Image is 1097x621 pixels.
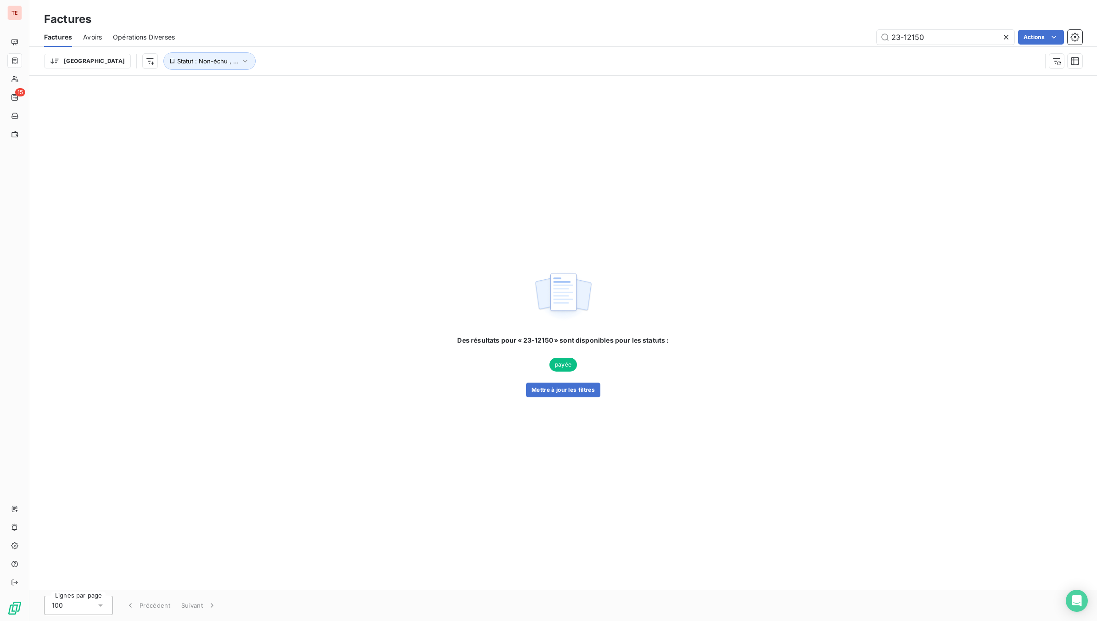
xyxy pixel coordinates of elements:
span: 100 [52,601,63,610]
button: Statut : Non-échu , ... [163,52,256,70]
button: Mettre à jour les filtres [526,383,600,397]
button: Actions [1018,30,1064,45]
span: 15 [15,88,25,96]
span: Opérations Diverses [113,33,175,42]
span: Statut : Non-échu , ... [177,57,239,65]
img: Logo LeanPay [7,601,22,615]
img: empty state [534,268,593,325]
div: Open Intercom Messenger [1066,590,1088,612]
span: Avoirs [83,33,102,42]
div: TE [7,6,22,20]
span: Des résultats pour « 23-12150 » sont disponibles pour les statuts : [457,336,669,345]
h3: Factures [44,11,91,28]
button: Précédent [120,596,176,615]
button: Suivant [176,596,222,615]
span: payée [549,358,577,372]
button: [GEOGRAPHIC_DATA] [44,54,131,68]
span: Factures [44,33,72,42]
input: Rechercher [877,30,1014,45]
